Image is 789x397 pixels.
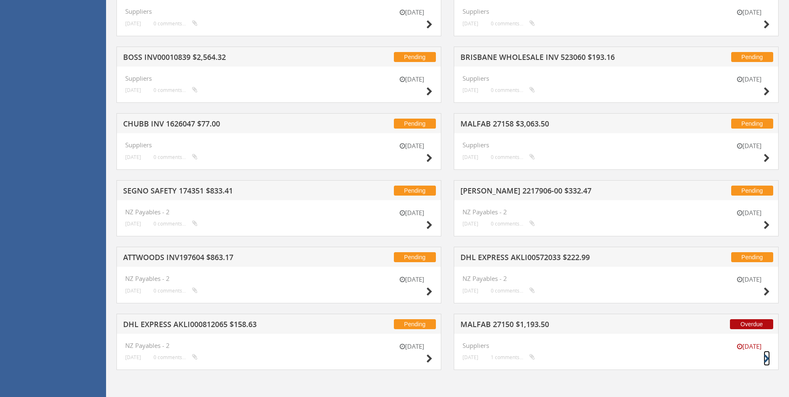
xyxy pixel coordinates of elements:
[730,319,773,329] span: Overdue
[125,275,433,282] h4: NZ Payables - 2
[460,320,678,331] h5: MALFAB 27150 $1,193.50
[394,186,436,196] span: Pending
[123,320,341,331] h5: DHL EXPRESS AKLI000812065 $158.63
[125,288,141,294] small: [DATE]
[153,87,198,93] small: 0 comments...
[731,252,773,262] span: Pending
[728,75,770,84] small: [DATE]
[125,354,141,360] small: [DATE]
[728,8,770,17] small: [DATE]
[391,8,433,17] small: [DATE]
[125,221,141,227] small: [DATE]
[125,154,141,160] small: [DATE]
[463,288,478,294] small: [DATE]
[394,319,436,329] span: Pending
[491,354,535,360] small: 1 comments...
[463,8,770,15] h4: Suppliers
[491,154,535,160] small: 0 comments...
[123,120,341,130] h5: CHUBB INV 1626047 $77.00
[491,221,535,227] small: 0 comments...
[728,275,770,284] small: [DATE]
[460,120,678,130] h5: MALFAB 27158 $3,063.50
[728,342,770,351] small: [DATE]
[394,252,436,262] span: Pending
[731,186,773,196] span: Pending
[123,53,341,64] h5: BOSS INV00010839 $2,564.32
[463,354,478,360] small: [DATE]
[125,8,433,15] h4: Suppliers
[460,253,678,264] h5: DHL EXPRESS AKLI00572033 $222.99
[463,221,478,227] small: [DATE]
[394,119,436,129] span: Pending
[125,20,141,27] small: [DATE]
[728,208,770,217] small: [DATE]
[731,52,773,62] span: Pending
[463,154,478,160] small: [DATE]
[125,342,433,349] h4: NZ Payables - 2
[125,87,141,93] small: [DATE]
[491,87,535,93] small: 0 comments...
[491,288,535,294] small: 0 comments...
[153,221,198,227] small: 0 comments...
[123,253,341,264] h5: ATTWOODS INV197604 $863.17
[391,275,433,284] small: [DATE]
[463,20,478,27] small: [DATE]
[391,208,433,217] small: [DATE]
[153,354,198,360] small: 0 comments...
[123,187,341,197] h5: SEGNO SAFETY 174351 $833.41
[463,275,770,282] h4: NZ Payables - 2
[153,154,198,160] small: 0 comments...
[391,75,433,84] small: [DATE]
[125,141,433,149] h4: Suppliers
[460,53,678,64] h5: BRISBANE WHOLESALE INV 523060 $193.16
[153,288,198,294] small: 0 comments...
[391,342,433,351] small: [DATE]
[125,208,433,216] h4: NZ Payables - 2
[463,342,770,349] h4: Suppliers
[125,75,433,82] h4: Suppliers
[731,119,773,129] span: Pending
[394,52,436,62] span: Pending
[463,87,478,93] small: [DATE]
[491,20,535,27] small: 0 comments...
[463,141,770,149] h4: Suppliers
[460,187,678,197] h5: [PERSON_NAME] 2217906-00 $332.47
[153,20,198,27] small: 0 comments...
[728,141,770,150] small: [DATE]
[463,75,770,82] h4: Suppliers
[391,141,433,150] small: [DATE]
[463,208,770,216] h4: NZ Payables - 2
